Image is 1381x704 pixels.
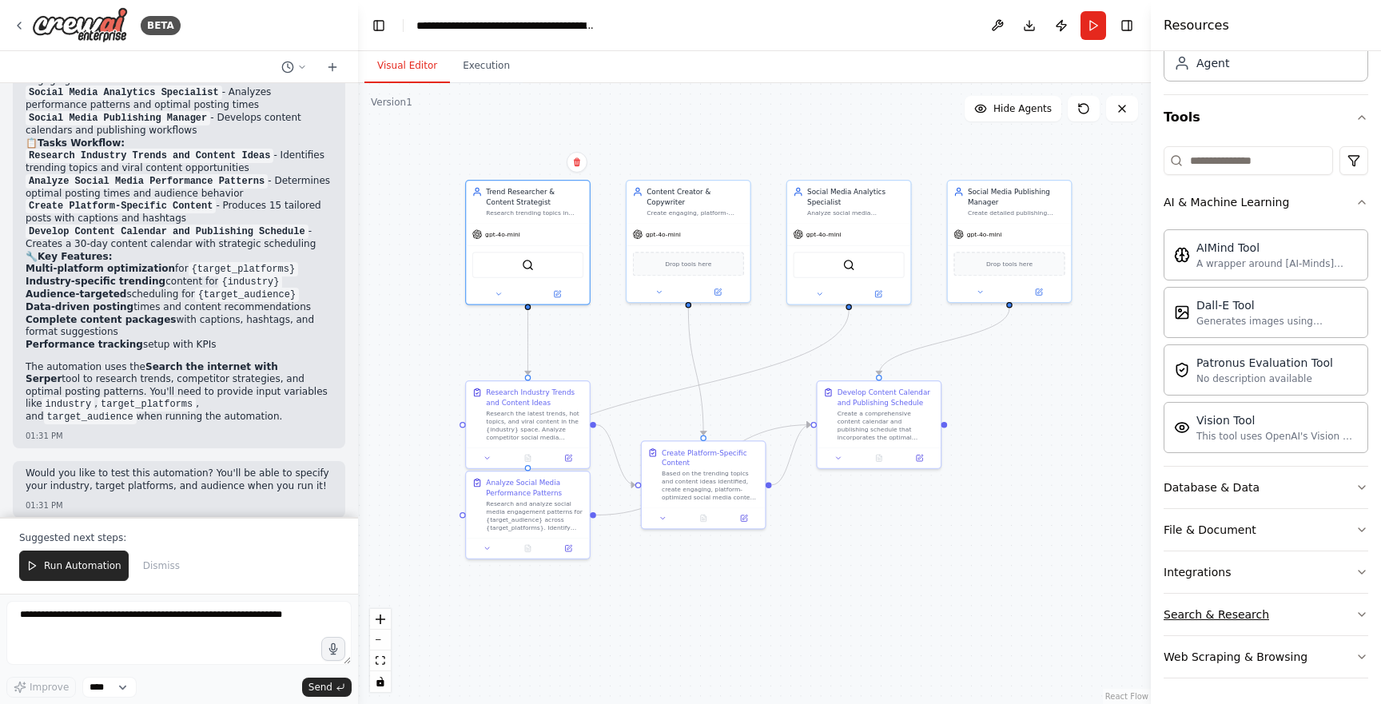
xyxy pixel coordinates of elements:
[1174,420,1190,436] img: VisionTool
[807,187,905,207] div: Social Media Analytics Specialist
[26,361,278,385] strong: Search the internet with Serper
[486,478,583,498] div: Analyze Social Media Performance Patterns
[308,681,332,694] span: Send
[141,16,181,35] div: BETA
[26,149,273,163] code: Research Industry Trends and Content Ideas
[1196,297,1358,313] div: Dall-E Tool
[6,677,76,698] button: Improve
[947,180,1073,303] div: Social Media Publishing ManagerCreate detailed publishing schedules, organize content calendars, ...
[321,637,345,661] button: Click to speak your automation idea
[26,301,133,312] strong: Data-driven posting
[662,447,759,467] div: Create Platform-Specific Content
[26,499,332,511] div: 01:31 PM
[507,452,549,464] button: No output available
[968,209,1065,217] div: Create detailed publishing schedules, organize content calendars, and provide comprehensive posti...
[529,288,586,300] button: Open in side panel
[26,251,332,264] h2: 🔧
[143,559,180,572] span: Dismiss
[683,308,708,436] g: Edge from 25b7a931-0d67-4ea5-9ad6-1994274065c5 to 44f572de-15ff-404c-a884-b9eaacbbb9c3
[26,111,210,125] code: Social Media Publishing Manager
[1164,16,1229,35] h4: Resources
[26,467,332,492] p: Would you like to test this automation? You'll be able to specify your industry, target platforms...
[1164,522,1256,538] div: File & Document
[26,276,332,288] li: content for
[567,152,587,173] button: Delete node
[450,50,523,83] button: Execution
[1164,509,1368,551] button: File & Document
[465,471,591,559] div: Analyze Social Media Performance PatternsResearch and analyze social media engagement patterns fo...
[902,452,937,464] button: Open in side panel
[38,137,125,149] strong: Tasks Workflow:
[771,420,810,490] g: Edge from 44f572de-15ff-404c-a884-b9eaacbbb9c3 to 908f18e6-8bb7-4c1d-b22c-c2ca1888e4e3
[1196,412,1358,428] div: Vision Tool
[806,230,842,238] span: gpt-4o-mini
[843,259,855,271] img: SerperDevTool
[302,678,352,697] button: Send
[1196,240,1358,256] div: AIMind Tool
[1196,315,1358,328] div: Generates images using OpenAI's Dall-E model.
[44,410,137,424] code: target_audience
[26,263,175,274] strong: Multi-platform optimization
[26,276,165,287] strong: Industry-specific trending
[968,187,1065,207] div: Social Media Publishing Manager
[26,225,332,251] li: - Creates a 30-day content calendar with strategic scheduling
[646,230,681,238] span: gpt-4o-mini
[44,559,121,572] span: Run Automation
[1164,95,1368,140] button: Tools
[19,551,129,581] button: Run Automation
[874,308,1015,375] g: Edge from 92e78f9e-5b84-4205-88bf-92a27a8368bf to 908f18e6-8bb7-4c1d-b22c-c2ca1888e4e3
[647,187,744,207] div: Content Creator & Copywriter
[370,630,391,650] button: zoom out
[26,86,332,112] li: - Analyzes performance patterns and optimal posting times
[641,440,766,529] div: Create Platform-Specific ContentBased on the trending topics and content ideas identified, create...
[486,209,583,217] div: Research trending topics in {industry}, analyze competitor content, and identify viral content pa...
[1116,14,1138,37] button: Hide right sidebar
[26,149,332,175] li: - Identifies trending topics and viral content opportunities
[1164,479,1260,495] div: Database & Data
[647,209,744,217] div: Create engaging, platform-specific social media content including captions, hashtags, and content...
[416,18,596,34] nav: breadcrumb
[465,180,591,305] div: Trend Researcher & Content StrategistResearch trending topics in {industry}, analyze competitor c...
[1174,304,1190,320] img: DallETool
[370,671,391,692] button: toggle interactivity
[1164,636,1368,678] button: Web Scraping & Browsing
[838,388,935,408] div: Develop Content Calendar and Publishing Schedule
[38,251,112,262] strong: Key Features:
[486,409,583,441] div: Research the latest trends, hot topics, and viral content in the {industry} space. Analyze compet...
[1164,607,1269,622] div: Search & Research
[26,301,332,314] li: times and content recommendations
[523,310,854,465] g: Edge from 94c69635-a8ed-41ac-abd0-66b2ac0c2985 to 4c0d8dcf-6206-4212-8b06-4c2a68400744
[807,209,905,217] div: Analyze social media engagement patterns, identify optimal posting times for {target_audience}, t...
[320,58,345,77] button: Start a new chat
[26,112,332,137] li: - Develops content calendars and publishing workflows
[1196,430,1358,443] div: This tool uses OpenAI's Vision API to describe the contents of an image.
[816,380,941,469] div: Develop Content Calendar and Publishing ScheduleCreate a comprehensive content calendar and publi...
[42,397,95,412] code: industry
[523,310,533,375] g: Edge from 4bb134fb-1751-4947-bfc7-4ba5239feb62 to 05bb555d-5346-48b6-9c38-e149531cb74c
[662,470,759,502] div: Based on the trending topics and content ideas identified, create engaging, platform-optimized so...
[465,380,591,469] div: Research Industry Trends and Content IdeasResearch the latest trends, hot topics, and viral conte...
[26,86,222,100] code: Social Media Analytics Specialist
[1010,286,1067,298] button: Open in side panel
[189,262,299,276] code: {target_platforms}
[1164,649,1307,665] div: Web Scraping & Browsing
[32,7,128,43] img: Logo
[26,200,332,225] li: - Produces 15 tailored posts with captions and hashtags
[485,230,520,238] span: gpt-4o-mini
[26,137,332,150] h2: 📋
[486,187,583,207] div: Trend Researcher & Content Strategist
[26,288,332,301] li: scheduling for
[135,551,188,581] button: Dismiss
[522,259,534,271] img: SerperDevTool
[850,288,906,300] button: Open in side panel
[683,512,725,524] button: No output available
[1174,362,1190,378] img: PatronusEvalTool
[1196,55,1229,71] div: Agent
[1105,692,1148,701] a: React Flow attribution
[218,275,282,289] code: {industry}
[1196,257,1358,270] div: A wrapper around [AI-Minds]([URL][DOMAIN_NAME]). Useful for when you need answers to questions fr...
[26,288,126,300] strong: Audience-targeted
[26,175,332,201] li: - Determines optimal posting times and audience behavior
[1164,594,1368,635] button: Search & Research
[726,512,761,524] button: Open in side panel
